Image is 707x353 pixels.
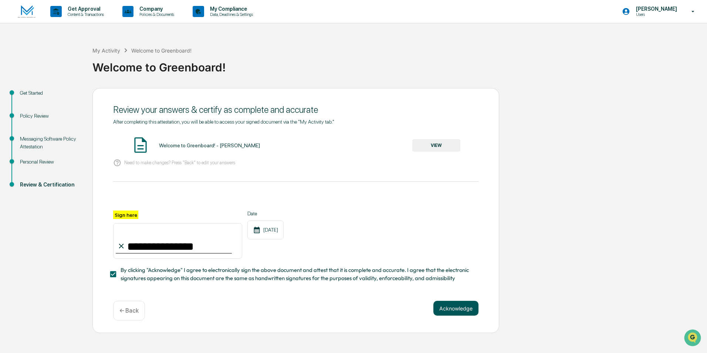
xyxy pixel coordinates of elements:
[92,55,703,74] div: Welcome to Greenboard!
[25,64,94,70] div: We're available if you need us!
[121,266,473,283] span: By clicking "Acknowledge" I agree to electronically sign the above document and attest that it is...
[126,59,135,68] button: Start new chat
[7,108,13,114] div: 🔎
[159,142,260,148] div: Welcome to Greenboard! - [PERSON_NAME]
[133,6,178,12] p: Company
[61,93,92,101] span: Attestations
[15,93,48,101] span: Preclearance
[4,104,50,118] a: 🔎Data Lookup
[20,181,81,189] div: Review & Certification
[433,301,478,316] button: Acknowledge
[247,221,284,239] div: [DATE]
[54,94,60,100] div: 🗄️
[62,6,108,12] p: Get Approval
[74,125,89,131] span: Pylon
[20,89,81,97] div: Get Started
[62,12,108,17] p: Content & Transactions
[52,125,89,131] a: Powered byPylon
[18,5,35,18] img: logo
[4,90,51,104] a: 🖐️Preclearance
[7,57,21,70] img: 1746055101610-c473b297-6a78-478c-a979-82029cc54cd1
[92,47,120,54] div: My Activity
[131,47,192,54] div: Welcome to Greenboard!
[15,107,47,115] span: Data Lookup
[133,12,178,17] p: Policies & Documents
[113,104,478,115] div: Review your answers & certify as complete and accurate
[204,12,257,17] p: Data, Deadlines & Settings
[683,329,703,349] iframe: Open customer support
[412,139,460,152] button: VIEW
[630,12,681,17] p: Users
[119,307,139,314] p: ← Back
[25,57,121,64] div: Start new chat
[7,16,135,27] p: How can we help?
[204,6,257,12] p: My Compliance
[20,112,81,120] div: Policy Review
[131,136,150,154] img: Document Icon
[7,94,13,100] div: 🖐️
[51,90,95,104] a: 🗄️Attestations
[20,135,81,151] div: Messaging Software Policy Attestation
[20,158,81,166] div: Personal Review
[113,211,138,219] label: Sign here
[124,160,235,165] p: Need to make changes? Press "Back" to edit your answers
[247,211,284,216] label: Date
[113,119,334,125] span: After completing this attestation, you will be able to access your signed document via the "My Ac...
[630,6,681,12] p: [PERSON_NAME]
